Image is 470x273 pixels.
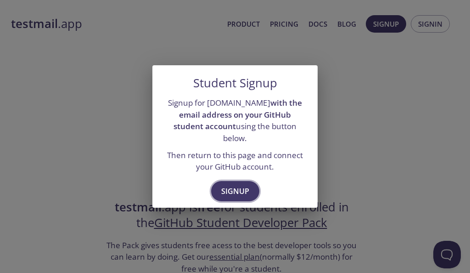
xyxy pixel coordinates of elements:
p: Signup for [DOMAIN_NAME] using the button below. [163,97,307,144]
p: Then return to this page and connect your GitHub account. [163,149,307,173]
h5: Student Signup [193,76,277,90]
strong: with the email address on your GitHub student account [173,97,302,131]
span: Signup [221,185,249,198]
button: Signup [211,181,259,201]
